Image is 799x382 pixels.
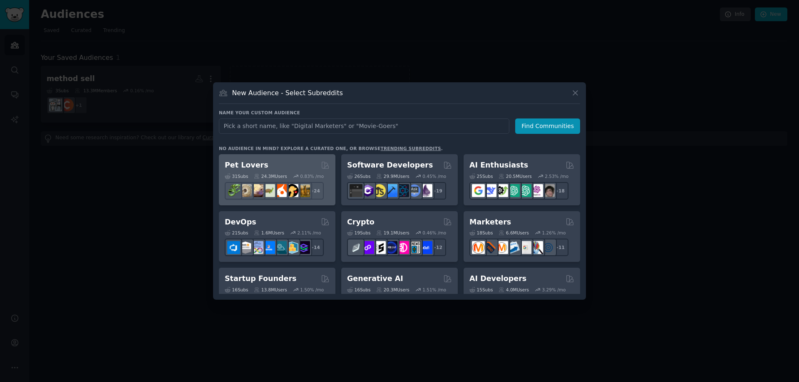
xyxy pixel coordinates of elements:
[515,118,580,134] button: Find Communities
[469,287,493,293] div: 15 Sub s
[542,287,566,293] div: 3.29 % /mo
[300,173,324,179] div: 0.83 % /mo
[254,173,287,179] div: 24.3M Users
[422,173,446,179] div: 0.45 % /mo
[262,241,275,254] img: DevOpsLinks
[251,241,263,254] img: Docker_DevOps
[232,89,343,97] h3: New Audience - Select Subreddits
[306,239,324,256] div: + 14
[274,241,287,254] img: platformengineering
[347,274,403,284] h2: Generative AI
[495,184,508,197] img: AItoolsCatalog
[285,184,298,197] img: PetAdvice
[408,241,421,254] img: CryptoNews
[419,241,432,254] img: defi_
[376,230,409,236] div: 19.1M Users
[306,182,324,200] div: + 24
[542,184,555,197] img: ArtificalIntelligence
[545,173,568,179] div: 2.53 % /mo
[530,241,543,254] img: MarketingResearch
[469,160,528,170] h2: AI Enthusiasts
[519,241,531,254] img: googleads
[519,184,531,197] img: chatgpt_prompts_
[225,160,268,170] h2: Pet Lovers
[298,230,321,236] div: 2.11 % /mo
[225,230,248,236] div: 21 Sub s
[350,184,362,197] img: software
[499,287,529,293] div: 4.0M Users
[274,184,287,197] img: cockatiel
[408,184,421,197] img: AskComputerScience
[472,241,485,254] img: content_marketing
[254,287,287,293] div: 13.8M Users
[385,241,397,254] img: web3
[347,217,375,227] h2: Crypto
[373,184,386,197] img: learnjavascript
[472,184,485,197] img: GoogleGeminiAI
[227,241,240,254] img: azuredevops
[507,241,520,254] img: Emailmarketing
[499,230,529,236] div: 6.6M Users
[385,184,397,197] img: iOSProgramming
[495,241,508,254] img: AskMarketing
[361,241,374,254] img: 0xPolygon
[347,287,370,293] div: 16 Sub s
[422,230,446,236] div: 0.46 % /mo
[254,230,284,236] div: 1.6M Users
[297,241,310,254] img: PlatformEngineers
[469,230,493,236] div: 18 Sub s
[551,239,568,256] div: + 11
[530,184,543,197] img: OpenAIDev
[262,184,275,197] img: turtle
[422,287,446,293] div: 1.51 % /mo
[225,173,248,179] div: 31 Sub s
[225,287,248,293] div: 16 Sub s
[347,230,370,236] div: 19 Sub s
[239,241,252,254] img: AWS_Certified_Experts
[484,184,496,197] img: DeepSeek
[227,184,240,197] img: herpetology
[225,274,296,284] h2: Startup Founders
[380,146,441,151] a: trending subreddits
[376,173,409,179] div: 29.9M Users
[396,184,409,197] img: reactnative
[542,241,555,254] img: OnlineMarketing
[251,184,263,197] img: leopardgeckos
[297,184,310,197] img: dogbreed
[542,230,566,236] div: 1.26 % /mo
[551,182,568,200] div: + 18
[300,287,324,293] div: 1.50 % /mo
[219,110,580,116] h3: Name your custom audience
[347,160,433,170] h2: Software Developers
[285,241,298,254] img: aws_cdk
[361,184,374,197] img: csharp
[225,217,256,227] h2: DevOps
[396,241,409,254] img: defiblockchain
[499,173,531,179] div: 20.5M Users
[347,173,370,179] div: 26 Sub s
[373,241,386,254] img: ethstaker
[469,217,511,227] h2: Marketers
[219,118,509,134] input: Pick a short name, like "Digital Marketers" or "Movie-Goers"
[484,241,496,254] img: bigseo
[219,145,443,151] div: No audience in mind? Explore a curated one, or browse .
[419,184,432,197] img: elixir
[507,184,520,197] img: chatgpt_promptDesign
[469,173,493,179] div: 25 Sub s
[429,239,446,256] div: + 12
[239,184,252,197] img: ballpython
[350,241,362,254] img: ethfinance
[429,182,446,200] div: + 19
[469,274,526,284] h2: AI Developers
[376,287,409,293] div: 20.3M Users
